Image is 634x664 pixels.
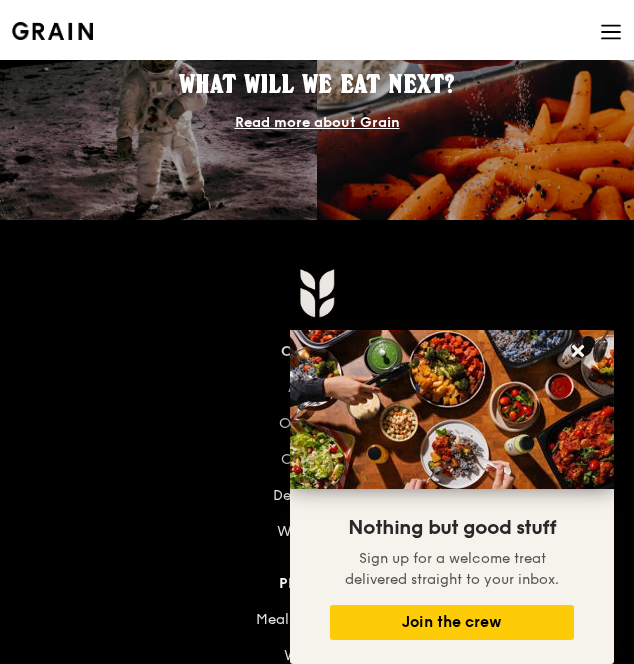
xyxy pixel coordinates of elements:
[284,647,351,664] a: Weddings
[290,330,614,489] img: DSC07876-Edit02-Large.jpeg
[8,570,626,598] div: Products
[256,611,379,628] a: Meals On Demand
[345,550,559,588] span: Sign up for a welcome treat delivered straight to your inbox.
[281,451,353,468] a: Our stories
[273,487,362,504] a: Delivery area
[299,268,334,318] img: Grain
[330,605,574,640] button: Join the crew
[12,22,93,40] img: Grain
[8,338,626,366] div: Company
[288,379,347,396] a: About us
[279,415,355,432] a: Our people
[235,114,400,131] a: Read more about Grain
[277,523,357,540] a: We’re hiring
[348,516,556,540] span: Nothing but good stuff
[562,335,594,367] button: Close
[179,68,455,99] span: What will we eat next?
